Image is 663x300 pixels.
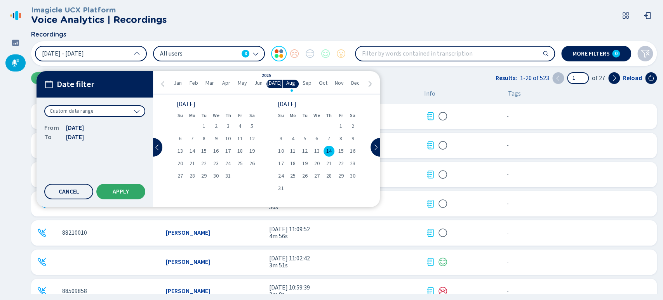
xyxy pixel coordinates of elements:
div: Incoming call [37,257,47,267]
button: Clear filters [637,46,653,61]
div: [DATE] [278,101,356,107]
button: More filters0 [561,46,631,61]
svg: chevron-right [611,75,617,81]
div: Sentiment analysis in progress... [438,112,447,121]
div: Tue Aug 26 2025 [299,171,311,181]
span: Info [424,90,435,97]
div: [DATE] [177,101,255,107]
span: 5 [303,136,306,141]
div: Mon Aug 04 2025 [287,133,299,144]
svg: chevron-down [134,108,140,114]
div: Wed Aug 06 2025 [311,133,323,144]
span: 18 [237,148,243,154]
abbr: Saturday [350,113,355,118]
span: 16 [213,148,219,154]
svg: icon-emoji-sad [438,286,447,296]
svg: search [543,51,549,57]
div: Sun Aug 24 2025 [275,171,287,181]
span: 13 [177,148,183,154]
svg: calendar [44,80,54,89]
span: 15 [338,148,343,154]
span: 4 [238,124,241,129]
div: Transcription available [426,228,435,237]
span: 13 [314,148,320,154]
svg: funnel-disabled [640,49,650,58]
span: 10 [278,148,284,154]
span: Sep [302,80,311,86]
div: Mon Aug 18 2025 [287,158,299,169]
svg: journal-text [426,112,435,121]
span: 31 [225,173,231,179]
span: 2 [352,124,354,129]
div: Incoming call [37,199,47,208]
svg: icon-emoji-silent [438,199,447,208]
span: [DATE] [267,80,282,86]
span: Results: [496,75,517,82]
div: Sun Aug 10 2025 [275,146,287,157]
div: Thu Aug 21 2025 [323,158,335,169]
span: 17 [278,161,284,166]
span: 2 [215,124,218,129]
span: 19 [249,148,255,154]
abbr: Wednesday [213,113,219,118]
div: Mon Jul 07 2025 [186,133,198,144]
div: Thu Jul 24 2025 [222,158,234,169]
svg: journal-text [426,286,435,296]
span: 24 [278,173,284,179]
input: Filter by words contained in transcription [356,47,554,61]
span: No tags assigned [506,142,509,149]
div: Incoming call [37,228,47,237]
span: 28 [326,173,332,179]
h3: Imagicle UCX Platform [31,6,167,14]
svg: telephone-inbound [37,199,47,208]
svg: chevron-left [555,75,561,81]
svg: journal-text [426,199,435,208]
div: 2025 [262,73,271,78]
abbr: Tuesday [302,113,308,118]
div: Wed Aug 20 2025 [311,158,323,169]
svg: icon-emoji-silent [438,228,447,237]
div: Wed Jul 23 2025 [210,158,222,169]
span: 21 [190,161,195,166]
div: Thu Jul 17 2025 [222,146,234,157]
span: 6 [315,136,318,141]
span: Apply [113,188,129,195]
svg: icon-emoji-smile [438,257,447,267]
span: More filters [573,51,610,57]
abbr: Monday [290,113,296,118]
svg: journal-text [426,170,435,179]
span: 1 [339,124,342,129]
div: Fri Aug 08 2025 [335,133,347,144]
div: Sat Aug 23 2025 [347,158,359,169]
span: 8 [244,50,247,58]
div: Fri Jul 04 2025 [234,121,246,132]
span: 30 [213,173,219,179]
span: 18 [290,161,296,166]
span: 26 [249,161,255,166]
span: 3 [226,124,229,129]
div: Fri Jul 25 2025 [234,158,246,169]
div: Tue Jul 22 2025 [198,158,210,169]
div: Sat Jul 26 2025 [246,158,258,169]
abbr: Friday [339,113,343,118]
svg: chevron-up [134,51,140,57]
abbr: Thursday [326,113,332,118]
div: Thu Jul 31 2025 [222,171,234,181]
div: Sat Jul 12 2025 [246,133,258,144]
span: 14 [326,148,332,154]
div: Wed Aug 13 2025 [311,146,323,157]
svg: box-arrow-left [644,12,651,19]
span: 11 [237,136,243,141]
span: 7 [191,136,193,141]
span: 14 [190,148,195,154]
span: 1-20 of 523 [520,75,549,82]
div: Sat Aug 09 2025 [347,133,359,144]
svg: chevron-right [372,144,379,150]
abbr: Sunday [278,113,284,118]
span: 19 [302,161,308,166]
button: [DATE] - [DATE] [35,46,147,61]
span: Jan [174,80,182,86]
div: Mon Jul 28 2025 [186,171,198,181]
span: 3 [280,136,282,141]
span: No tags assigned [506,229,509,236]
